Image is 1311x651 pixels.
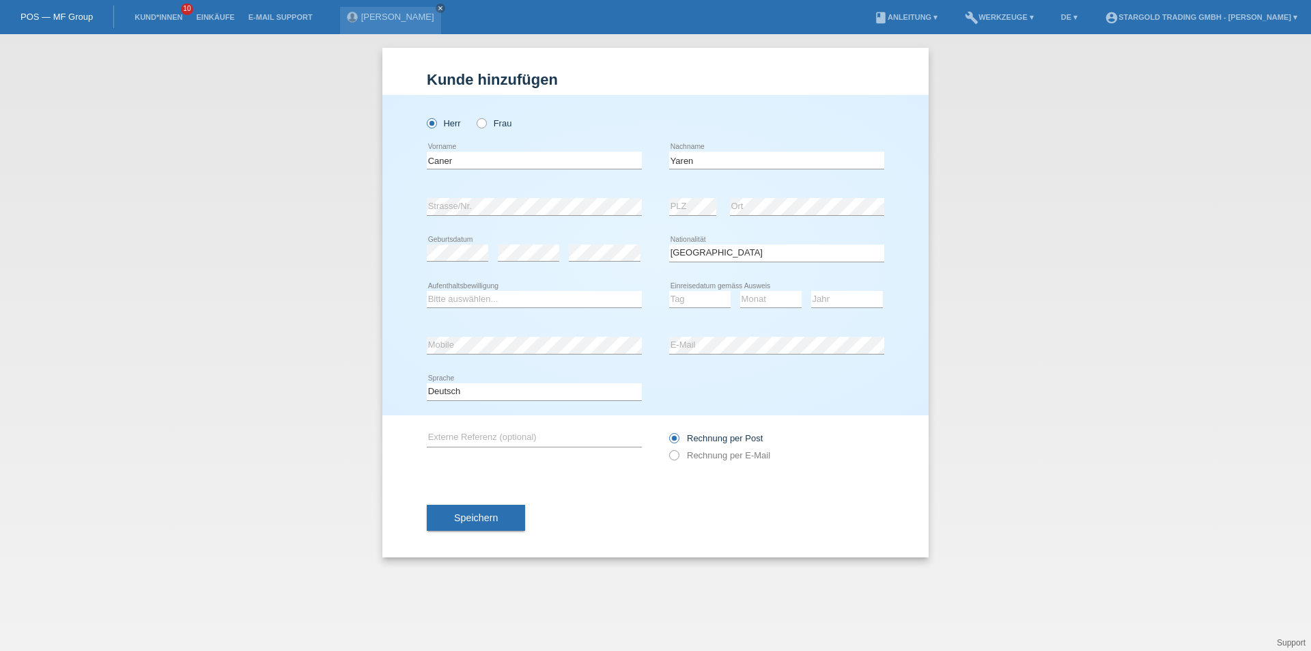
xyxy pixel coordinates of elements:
input: Frau [477,118,485,127]
input: Rechnung per Post [669,433,678,450]
h1: Kunde hinzufügen [427,71,884,88]
a: [PERSON_NAME] [361,12,434,22]
a: Einkäufe [189,13,241,21]
span: 10 [181,3,193,15]
i: build [965,11,978,25]
button: Speichern [427,505,525,531]
label: Rechnung per E-Mail [669,450,770,460]
a: Kund*innen [128,13,189,21]
label: Herr [427,118,461,128]
i: book [874,11,888,25]
a: close [436,3,445,13]
a: E-Mail Support [242,13,320,21]
a: DE ▾ [1054,13,1084,21]
a: Support [1277,638,1306,648]
label: Rechnung per Post [669,433,763,443]
i: account_circle [1105,11,1118,25]
input: Herr [427,118,436,127]
a: account_circleStargold Trading GmbH - [PERSON_NAME] ▾ [1098,13,1304,21]
input: Rechnung per E-Mail [669,450,678,467]
a: buildWerkzeuge ▾ [958,13,1041,21]
a: POS — MF Group [20,12,93,22]
a: bookAnleitung ▾ [867,13,944,21]
i: close [437,5,444,12]
span: Speichern [454,512,498,523]
label: Frau [477,118,511,128]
